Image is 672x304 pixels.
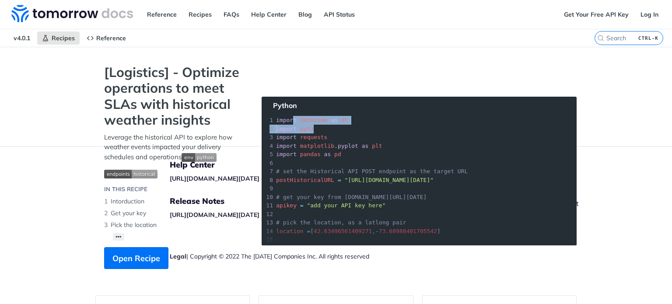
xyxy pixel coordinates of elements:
img: Tomorrow.io Weather API Docs [11,5,133,22]
svg: Search [597,35,604,42]
a: Help Center [246,8,291,21]
a: Reference [142,8,182,21]
a: API Status [319,8,360,21]
div: IN THIS RECIPE [104,185,147,194]
a: FAQs [219,8,244,21]
span: Reference [96,34,126,42]
a: Recipes [37,31,80,45]
p: Leverage the historical API to explore how weather events impacted your delivery schedules and op... [104,133,244,162]
button: Open Recipe [104,247,168,269]
a: Get Your Free API Key [559,8,633,21]
li: Pick the location [104,219,244,231]
a: Log In [636,8,663,21]
img: env [182,153,217,162]
span: Open Recipe [112,252,160,264]
img: endpoint [104,170,157,178]
strong: [Logistics] - Optimize operations to meet SLAs with historical weather insights [104,64,244,128]
a: Recipes [184,8,217,21]
li: Get your key [104,207,244,219]
span: v4.0.1 [9,31,35,45]
kbd: CTRL-K [636,34,661,42]
span: Recipes [52,34,75,42]
span: Expand image [182,153,217,161]
span: Expand image [104,168,244,178]
button: ••• [113,233,124,241]
a: Blog [294,8,317,21]
a: Reference [82,31,131,45]
li: Intorduction [104,196,244,207]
